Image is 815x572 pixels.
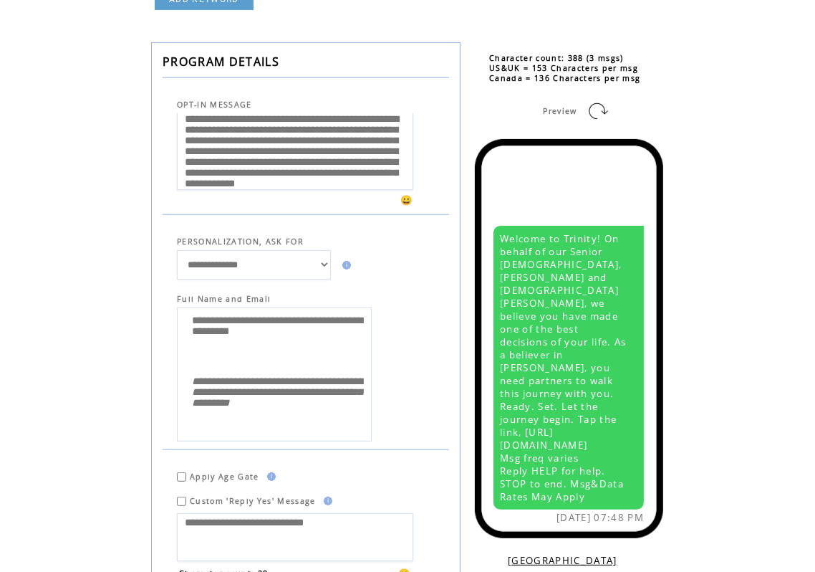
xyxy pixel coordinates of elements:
span: Custom 'Reply Yes' Message [190,496,316,506]
span: Character count: 388 (3 msgs) [489,53,624,63]
span: PERSONALIZATION, ASK FOR [177,237,304,247]
img: help.gif [338,261,351,270]
img: help.gif [263,472,276,481]
span: PROGRAM DETAILS [163,54,279,70]
span: Welcome to Trinity! On behalf of our Senior [DEMOGRAPHIC_DATA], [PERSON_NAME] and [DEMOGRAPHIC_DA... [500,232,627,503]
a: [GEOGRAPHIC_DATA] [508,554,617,567]
span: US&UK = 153 Characters per msg [489,63,638,73]
span: Preview [543,106,577,116]
span: Canada = 136 Characters per msg [489,73,640,83]
span: Full Name and Email [177,294,449,304]
img: help.gif [319,497,332,505]
span: OPT-IN MESSAGE [177,100,252,110]
span: 😀 [400,194,413,206]
span: Apply Age Gate [190,472,259,482]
